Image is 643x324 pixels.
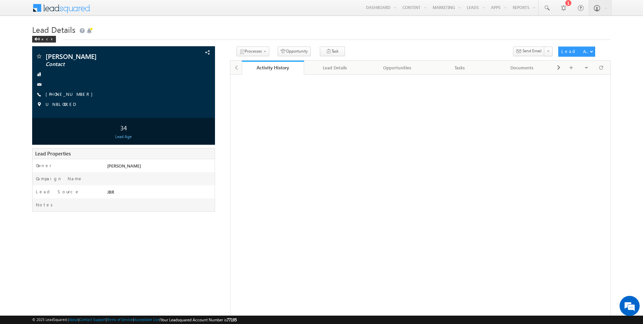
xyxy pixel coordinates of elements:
a: Activity History [242,61,304,75]
span: 77195 [227,317,237,322]
span: [PHONE_NUMBER] [46,91,96,98]
span: UNBLOCKED [46,101,76,108]
a: Terms of Service [107,317,133,322]
button: Processes [236,47,269,56]
a: Contact Support [79,317,106,322]
div: Lead Details [309,64,360,72]
button: Lead Actions [558,47,595,57]
label: Lead Source [36,189,80,195]
label: Campaign Name [36,176,83,182]
a: Lead Details [304,61,366,75]
div: Lead Age [34,134,213,140]
span: © 2025 LeadSquared | | | | | [32,317,237,323]
span: Lead Properties [35,150,71,157]
div: Documents [497,64,548,72]
div: Tasks [434,64,485,72]
div: JBR [105,189,215,198]
div: Lead Actions [561,48,590,54]
a: Tasks [429,61,491,75]
div: Activity History [247,64,299,71]
button: Opportunity [278,47,311,56]
a: About [69,317,78,322]
button: Send Email [513,47,545,56]
span: Your Leadsquared Account Number is [160,317,237,322]
label: Notes [36,202,55,208]
span: Processes [245,49,262,54]
span: [PERSON_NAME] [46,53,160,60]
span: Send Email [522,48,542,54]
div: 34 [34,121,213,134]
div: Back [32,36,56,43]
div: Opportunities [372,64,423,72]
button: Task [320,47,345,56]
span: Lead Details [32,24,75,35]
a: Documents [491,61,554,75]
span: Contact [46,61,160,68]
span: [PERSON_NAME] [107,163,141,169]
a: Back [32,36,59,41]
label: Owner [36,163,52,169]
a: Acceptable Use [134,317,159,322]
a: Opportunities [366,61,429,75]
